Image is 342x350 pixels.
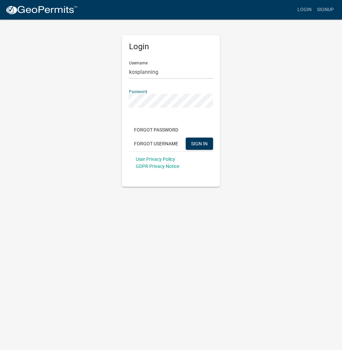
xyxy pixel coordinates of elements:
a: User Privacy Policy [135,156,175,162]
button: Forgot Username [129,138,184,150]
h5: Login [129,42,213,52]
a: Signup [314,3,337,16]
span: SIGN IN [191,141,208,146]
button: SIGN IN [186,138,213,150]
a: Login [295,3,314,16]
a: GDPR Privacy Notice [135,164,179,169]
button: Forgot Password [129,124,184,136]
